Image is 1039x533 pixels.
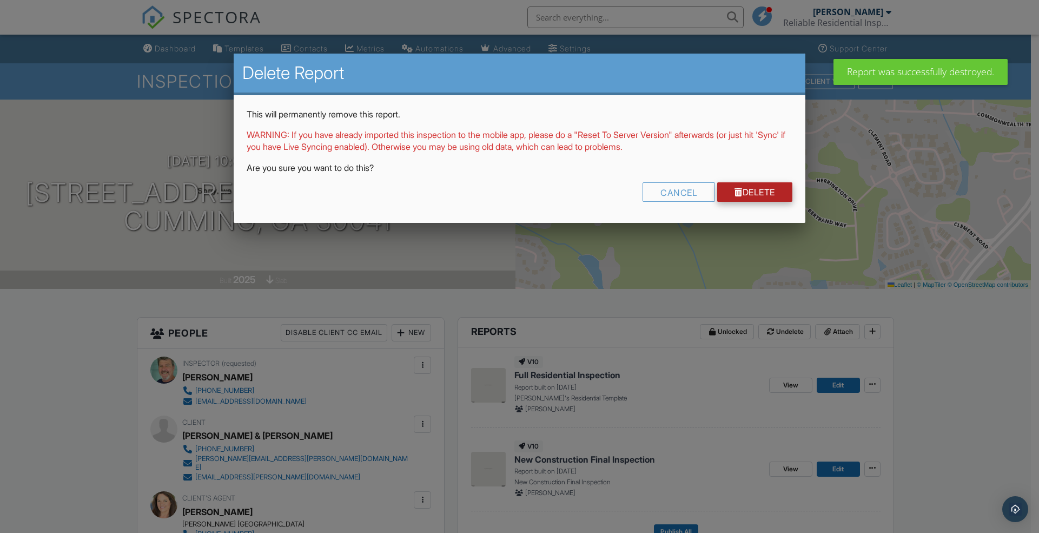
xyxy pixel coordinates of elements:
p: This will permanently remove this report. [247,108,792,120]
p: WARNING: If you have already imported this inspection to the mobile app, please do a "Reset To Se... [247,129,792,153]
a: Delete [717,182,792,202]
h2: Delete Report [242,62,797,84]
p: Are you sure you want to do this? [247,162,792,174]
div: Report was successfully destroyed. [833,59,1008,85]
div: Cancel [643,182,715,202]
div: Open Intercom Messenger [1002,496,1028,522]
